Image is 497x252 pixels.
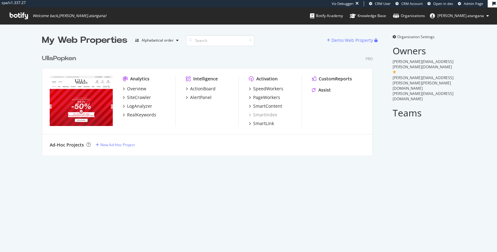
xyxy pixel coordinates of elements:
[127,86,146,92] div: Overview
[318,87,331,93] div: Assist
[401,1,423,6] span: CRM Account
[312,87,331,93] a: Assist
[193,76,218,82] div: Intelligence
[50,142,84,148] div: Ad-Hoc Projects
[123,94,151,101] a: SiteCrawler
[464,1,483,6] span: Admin Page
[393,108,455,118] h2: Teams
[369,1,391,6] a: CRM User
[350,7,386,24] a: Knowledge Base
[132,35,181,45] button: Alphabetical order
[253,103,282,109] div: SmartContent
[96,142,135,147] a: New Ad-Hoc Project
[50,76,113,126] img: ullapopken.de
[253,86,283,92] div: SpeedWorkers
[312,76,352,82] a: CustomReports
[186,86,216,92] a: ActionBoard
[142,38,174,42] div: Alphabetical order
[249,86,283,92] a: SpeedWorkers
[190,86,216,92] div: ActionBoard
[123,112,156,118] a: RealKeywords
[123,86,146,92] a: Overview
[127,112,156,118] div: RealKeywords
[42,54,76,63] div: UllaPopken
[186,94,212,101] a: AlertPanel
[42,34,127,47] div: My Web Properties
[458,1,483,6] a: Admin Page
[186,35,254,46] input: Search
[127,94,151,101] div: SiteCrawler
[253,120,274,127] div: SmartLink
[393,13,425,19] div: Organizations
[253,94,280,101] div: PageWorkers
[397,34,435,39] span: Organization Settings
[319,76,352,82] div: CustomReports
[33,13,106,18] span: Welcome back, [PERSON_NAME].atangana !
[350,13,386,19] div: Knowledge Base
[366,56,373,61] div: Pro
[42,47,378,155] div: grid
[249,120,274,127] a: SmartLink
[393,7,425,24] a: Organizations
[393,46,455,56] h2: Owners
[310,13,343,19] div: Botify Academy
[190,94,212,101] div: AlertPanel
[256,76,278,82] div: Activation
[123,103,152,109] a: LogAnalyzer
[427,1,453,6] a: Open in dev
[249,103,282,109] a: SmartContent
[393,59,454,70] span: [PERSON_NAME][EMAIL_ADDRESS][PERSON_NAME][DOMAIN_NAME]
[331,37,373,43] div: Demo Web Property
[393,75,454,91] span: [PERSON_NAME][EMAIL_ADDRESS][PERSON_NAME][PERSON_NAME][DOMAIN_NAME]
[327,35,374,45] button: Demo Web Property
[395,1,423,6] a: CRM Account
[393,91,454,101] span: [PERSON_NAME][EMAIL_ADDRESS][DOMAIN_NAME]
[100,142,135,147] div: New Ad-Hoc Project
[42,54,79,63] a: UllaPopken
[310,7,343,24] a: Botify Academy
[249,112,277,118] a: SmartIndex
[437,13,484,18] span: renaud.atangana
[332,1,354,6] div: Viz Debugger:
[425,11,494,21] button: [PERSON_NAME].atangana
[327,38,374,43] a: Demo Web Property
[130,76,149,82] div: Analytics
[249,94,280,101] a: PageWorkers
[375,1,391,6] span: CRM User
[433,1,453,6] span: Open in dev
[127,103,152,109] div: LogAnalyzer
